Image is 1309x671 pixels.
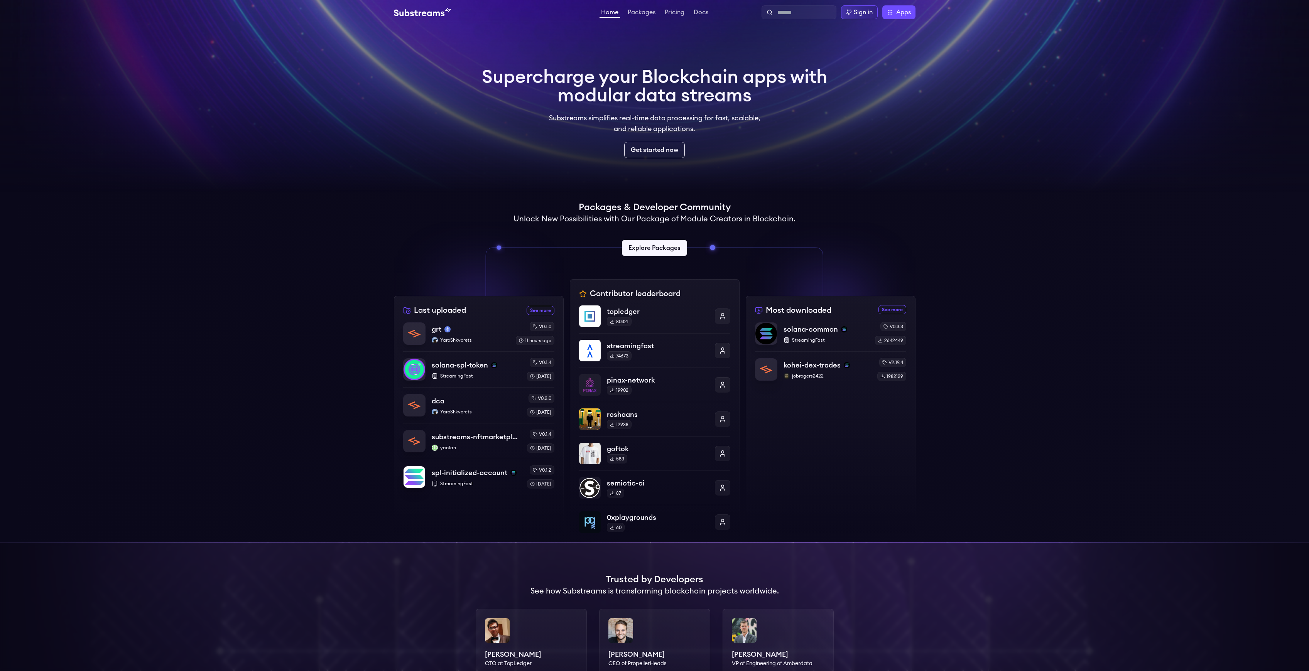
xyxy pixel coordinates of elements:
img: solana [844,362,850,368]
span: Apps [896,8,911,17]
p: jobrogers2422 [784,373,871,379]
img: streamingfast [579,340,601,361]
a: grtgrtmainnetYaroShkvoretsYaroShkvoretsv0.1.011 hours ago [403,322,554,351]
h1: Packages & Developer Community [579,201,731,214]
div: 19902 [607,386,632,395]
img: solana [491,362,497,368]
img: yaofan [432,445,438,451]
img: dca [404,395,425,416]
div: [DATE] [527,372,554,381]
a: spl-initialized-accountspl-initialized-accountsolanaStreamingFastv0.1.2[DATE] [403,459,554,489]
a: kohei-dex-tradeskohei-dex-tradessolanajobrogers2422jobrogers2422v2.19.41982129 [755,351,906,381]
h2: See how Substreams is transforming blockchain projects worldwide. [530,586,779,597]
a: See more recently uploaded packages [527,306,554,315]
img: YaroShkvorets [432,409,438,415]
img: semiotic-ai [579,477,601,499]
img: pinax-network [579,374,601,396]
img: solana [841,326,847,332]
img: goftok [579,443,601,464]
img: solana-common [755,323,777,344]
p: semiotic-ai [607,478,709,489]
a: goftokgoftok583 [579,436,730,470]
a: roshaansroshaans12938 [579,402,730,436]
a: Packages [626,9,657,17]
div: [DATE] [527,443,554,453]
img: roshaans [579,408,601,430]
a: streamingfaststreamingfast74673 [579,333,730,368]
a: 0xplaygrounds0xplaygrounds60 [579,505,730,533]
div: 80321 [607,317,632,326]
img: spl-initialized-account [404,466,425,488]
div: 11 hours ago [516,336,554,345]
img: solana-spl-token [404,359,425,380]
div: 87 [607,489,624,498]
a: substreams-nftmarketplacesubstreams-nftmarketplaceyaofanyaofanv0.1.4[DATE] [403,423,554,459]
div: [DATE] [527,408,554,417]
div: [DATE] [527,479,554,489]
a: semiotic-aisemiotic-ai87 [579,470,730,505]
img: kohei-dex-trades [755,359,777,380]
div: v0.1.4 [530,358,554,367]
a: pinax-networkpinax-network19902 [579,368,730,402]
div: v0.1.2 [530,465,554,475]
p: kohei-dex-trades [784,360,841,371]
p: dca [432,396,444,406]
div: 74673 [607,351,632,361]
p: spl-initialized-account [432,467,507,478]
p: roshaans [607,409,709,420]
p: StreamingFast [432,373,521,379]
img: topledger [579,305,601,327]
div: 2642449 [875,336,906,345]
a: Pricing [663,9,686,17]
img: grt [404,323,425,344]
a: Home [600,9,620,18]
div: v0.3.3 [880,322,906,331]
img: jobrogers2422 [784,373,790,379]
a: solana-spl-tokensolana-spl-tokensolanaStreamingFastv0.1.4[DATE] [403,351,554,387]
p: 0xplaygrounds [607,512,709,523]
p: yaofan [432,445,521,451]
p: grt [432,324,441,335]
div: v0.2.0 [529,394,554,403]
h1: Trusted by Developers [606,573,703,586]
p: pinax-network [607,375,709,386]
p: streamingfast [607,341,709,351]
a: See more most downloaded packages [878,305,906,314]
a: Sign in [841,5,878,19]
img: Substream's logo [394,8,451,17]
h1: Supercharge your Blockchain apps with modular data streams [482,68,828,105]
a: Get started now [624,142,685,158]
p: substreams-nftmarketplace [432,432,521,442]
div: 1982129 [877,372,906,381]
a: solana-commonsolana-commonsolanaStreamingFastv0.3.32642449 [755,322,906,351]
div: v0.1.0 [530,322,554,331]
p: solana-common [784,324,838,335]
div: 12938 [607,420,632,429]
div: 583 [607,454,627,464]
p: Substreams simplifies real-time data processing for fast, scalable, and reliable applications. [544,113,766,134]
div: Sign in [854,8,873,17]
div: 60 [607,523,625,532]
div: v2.19.4 [879,358,906,367]
p: solana-spl-token [432,360,488,371]
a: Docs [692,9,710,17]
a: topledgertopledger80321 [579,305,730,333]
p: YaroShkvorets [432,409,521,415]
a: dcadcaYaroShkvoretsYaroShkvoretsv0.2.0[DATE] [403,387,554,423]
img: YaroShkvorets [432,337,438,343]
a: Explore Packages [622,240,687,256]
p: StreamingFast [784,337,869,343]
p: YaroShkvorets [432,337,510,343]
p: topledger [607,306,709,317]
img: substreams-nftmarketplace [404,430,425,452]
p: goftok [607,443,709,454]
img: 0xplaygrounds [579,511,601,533]
h2: Unlock New Possibilities with Our Package of Module Creators in Blockchain. [513,214,796,224]
p: StreamingFast [432,480,521,487]
img: solana [510,470,517,476]
div: v0.1.4 [530,430,554,439]
img: mainnet [444,326,451,332]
